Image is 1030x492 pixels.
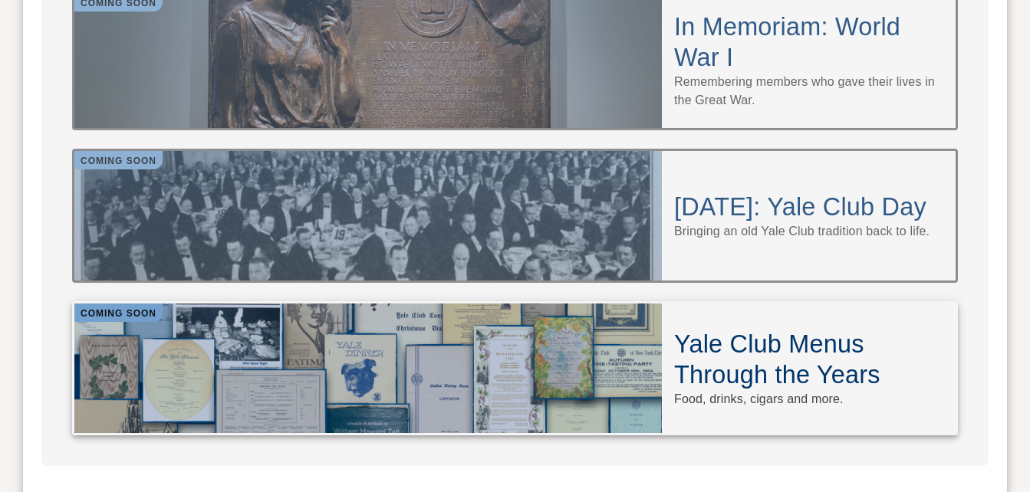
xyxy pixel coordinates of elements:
h4: [DATE]: Yale Club Day [674,192,943,222]
p: Remembering members who gave their lives in the Great War. [674,73,943,110]
p: Bringing an old Yale Club tradition back to life. [674,222,943,241]
h4: Yale Club Menus Through the Years [674,329,943,390]
h4: In Memoriam: World War I [674,11,943,73]
p: Food, drinks, cigars and more. [674,390,943,408]
a: Coming SoonYale Club Menus Through the YearsFood, drinks, cigars and more. [72,301,958,435]
span: Coming Soon [81,308,156,319]
span: Coming Soon [81,156,156,166]
a: Coming Soon[DATE]: Yale Club DayBringing an old Yale Club tradition back to life. [72,149,958,283]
